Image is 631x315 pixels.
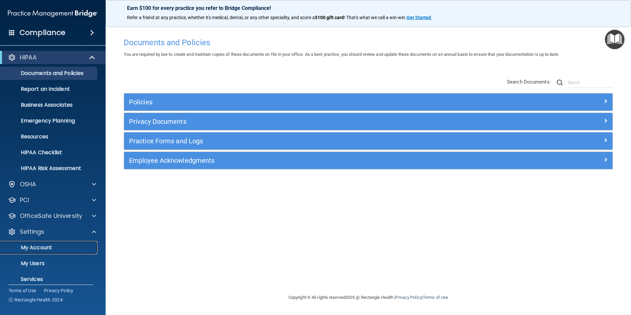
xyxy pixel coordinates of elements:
[129,118,485,125] h5: Privacy Documents
[423,295,448,300] a: Terms of Use
[129,137,485,145] h5: Practice Forms and Logs
[8,53,96,61] a: HIPAA
[127,15,315,20] span: Refer a friend at any practice, whether it's medical, dental, or any other speciality, and score a
[568,78,613,87] input: Search
[129,157,485,164] h5: Employee Acknowledgments
[4,276,94,283] p: Services
[129,98,485,106] h5: Policies
[129,116,608,127] a: Privacy Documents
[20,180,36,188] p: OSHA
[8,196,96,204] a: PCI
[395,295,421,300] a: Privacy Policy
[129,97,608,107] a: Policies
[344,15,407,20] span: ! That's what we call a win-win.
[507,79,551,85] span: Search Documents:
[19,28,65,37] h4: Compliance
[4,260,94,267] p: My Users
[8,212,96,220] a: OfficeSafe University
[248,287,489,308] div: Copyright © All rights reserved 2025 @ Rectangle Health | |
[4,149,94,156] p: HIPAA Checklist
[315,15,344,20] strong: $100 gift card
[8,180,96,188] a: OSHA
[4,165,94,172] p: HIPAA Risk Assessment
[557,80,563,86] img: ic-search.3b580494.png
[20,212,82,220] p: OfficeSafe University
[8,7,98,20] img: PMB logo
[124,38,613,47] h4: Documents and Policies
[9,287,36,294] a: Terms of Use
[407,15,432,20] a: Get Started
[4,133,94,140] p: Resources
[20,53,37,61] p: HIPAA
[129,136,608,146] a: Practice Forms and Logs
[4,86,94,92] p: Report an Incident
[20,228,44,236] p: Settings
[4,118,94,124] p: Emergency Planning
[9,297,63,303] span: Ⓒ Rectangle Health 2024
[127,5,610,11] p: Earn $100 for every practice you refer to Bridge Compliance!
[407,15,431,20] strong: Get Started
[4,70,94,77] p: Documents and Policies
[605,30,624,49] button: Open Resource Center
[20,196,29,204] p: PCI
[4,102,94,108] p: Business Associates
[8,228,96,236] a: Settings
[129,155,608,166] a: Employee Acknowledgments
[124,52,559,57] span: You are required by law to create and maintain copies of these documents on file in your office. ...
[4,244,94,251] p: My Account
[44,287,74,294] a: Privacy Policy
